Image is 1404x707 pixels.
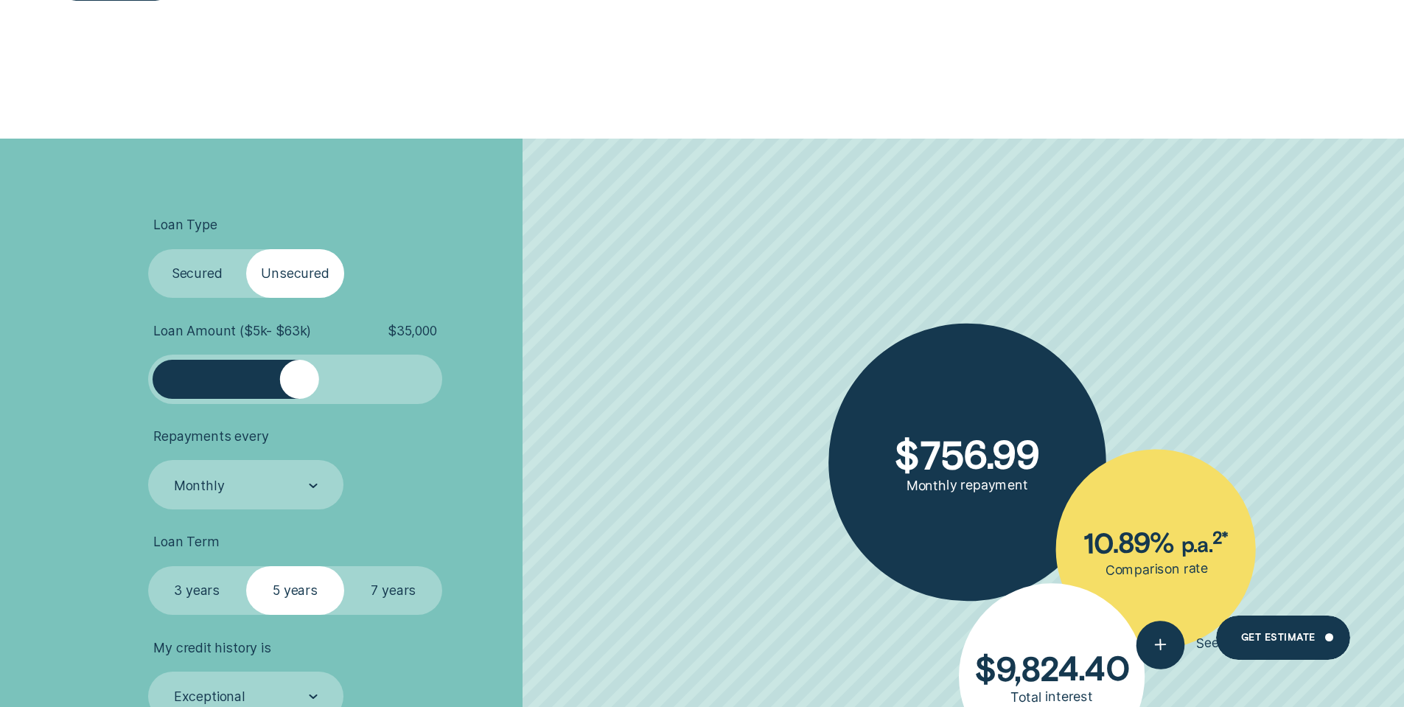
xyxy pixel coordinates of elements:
span: Repayments every [153,428,268,445]
span: Loan Type [153,217,217,233]
span: Loan Term [153,534,219,550]
label: 3 years [148,566,246,616]
label: 5 years [246,566,344,616]
a: Get estimate [1216,616,1349,660]
div: Exceptional [174,689,245,705]
span: See details [1196,633,1262,652]
span: My credit history is [153,640,270,656]
span: Loan Amount ( $5k - $63k ) [153,323,311,339]
div: Monthly [174,478,225,494]
label: Secured [148,249,246,299]
span: $ 35,000 [388,323,437,339]
label: Unsecured [246,249,344,299]
button: See details [1136,617,1263,669]
label: 7 years [344,566,442,616]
